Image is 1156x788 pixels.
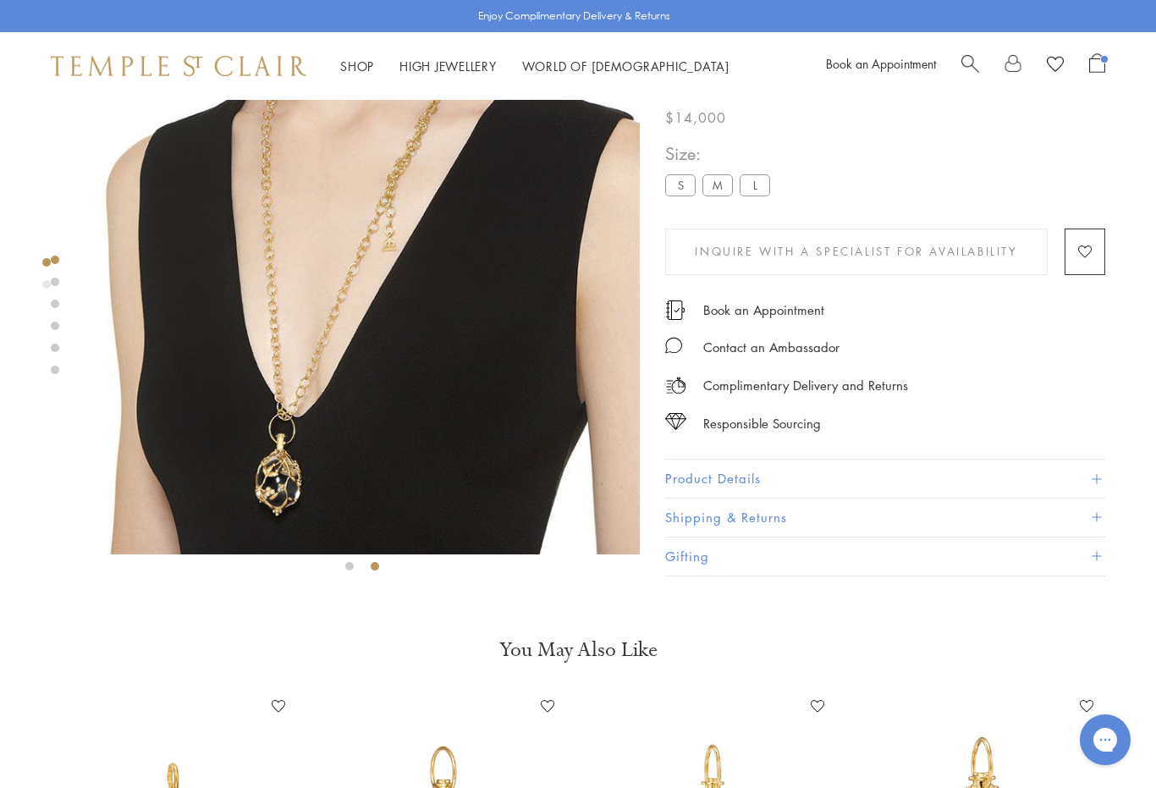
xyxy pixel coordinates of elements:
[665,413,686,430] img: icon_sourcing.svg
[478,8,670,25] p: Enjoy Complimentary Delivery & Returns
[665,229,1048,275] button: Inquire With A Specialist for Availability
[703,337,839,358] div: Contact an Ambassador
[340,56,729,77] nav: Main navigation
[703,300,824,319] a: Book an Appointment
[1071,708,1139,771] iframe: Gorgias live chat messenger
[665,107,726,129] span: $14,000
[665,141,777,168] span: Size:
[1047,53,1064,79] a: View Wishlist
[665,175,696,196] label: S
[665,300,685,320] img: icon_appointment.svg
[399,58,497,74] a: High JewelleryHigh Jewellery
[51,56,306,76] img: Temple St. Clair
[665,537,1105,576] button: Gifting
[665,375,686,396] img: icon_delivery.svg
[695,242,1017,261] span: Inquire With A Specialist for Availability
[665,499,1105,537] button: Shipping & Returns
[42,254,51,302] div: Product gallery navigation
[665,337,682,354] img: MessageIcon-01_2.svg
[703,375,908,396] p: Complimentary Delivery and Returns
[665,460,1105,499] button: Product Details
[703,413,821,434] div: Responsible Sourcing
[702,175,733,196] label: M
[522,58,729,74] a: World of [DEMOGRAPHIC_DATA]World of [DEMOGRAPHIC_DATA]
[1089,53,1105,79] a: Open Shopping Bag
[961,53,979,79] a: Search
[740,175,770,196] label: L
[68,636,1088,664] h3: You May Also Like
[340,58,374,74] a: ShopShop
[826,55,936,72] a: Book an Appointment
